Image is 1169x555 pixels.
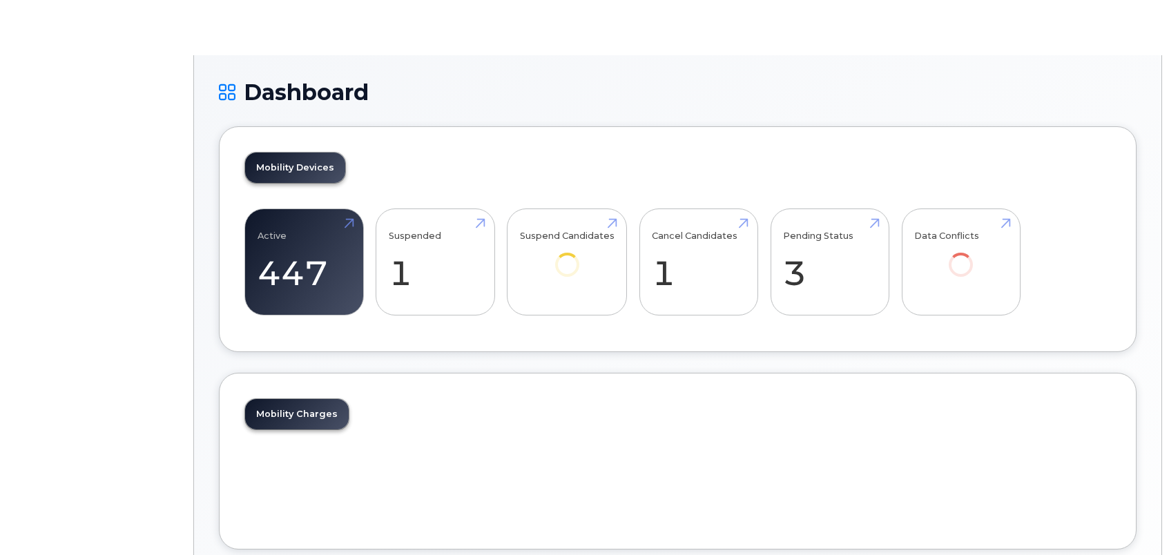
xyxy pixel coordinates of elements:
[652,217,745,308] a: Cancel Candidates 1
[783,217,876,308] a: Pending Status 3
[914,217,1007,296] a: Data Conflicts
[245,399,349,429] a: Mobility Charges
[245,153,345,183] a: Mobility Devices
[520,217,615,296] a: Suspend Candidates
[219,80,1137,104] h1: Dashboard
[258,217,351,308] a: Active 447
[389,217,482,308] a: Suspended 1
